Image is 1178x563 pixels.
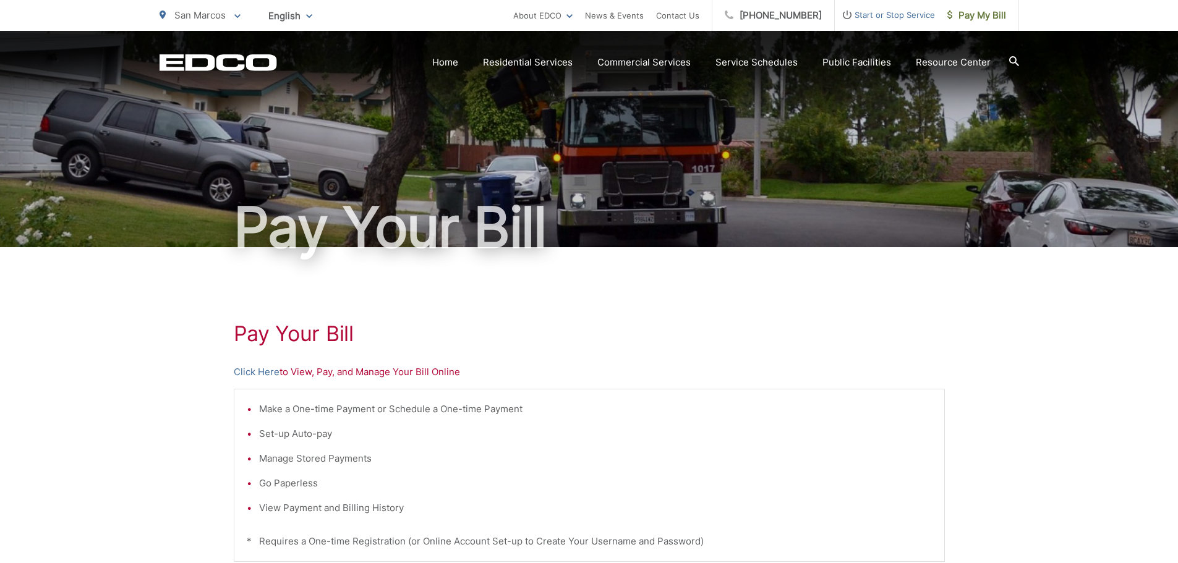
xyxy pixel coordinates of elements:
[259,476,932,491] li: Go Paperless
[234,365,280,379] a: Click Here
[247,534,932,549] p: * Requires a One-time Registration (or Online Account Set-up to Create Your Username and Password)
[916,55,991,70] a: Resource Center
[585,8,644,23] a: News & Events
[160,197,1019,258] h1: Pay Your Bill
[656,8,699,23] a: Contact Us
[160,54,277,71] a: EDCD logo. Return to the homepage.
[259,426,932,441] li: Set-up Auto-pay
[483,55,573,70] a: Residential Services
[715,55,798,70] a: Service Schedules
[432,55,458,70] a: Home
[259,501,932,515] li: View Payment and Billing History
[234,321,945,346] h1: Pay Your Bill
[174,9,226,21] span: San Marcos
[947,8,1006,23] span: Pay My Bill
[259,5,322,27] span: English
[597,55,691,70] a: Commercial Services
[259,451,932,466] li: Manage Stored Payments
[234,365,945,379] p: to View, Pay, and Manage Your Bill Online
[822,55,891,70] a: Public Facilities
[259,402,932,417] li: Make a One-time Payment or Schedule a One-time Payment
[513,8,573,23] a: About EDCO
